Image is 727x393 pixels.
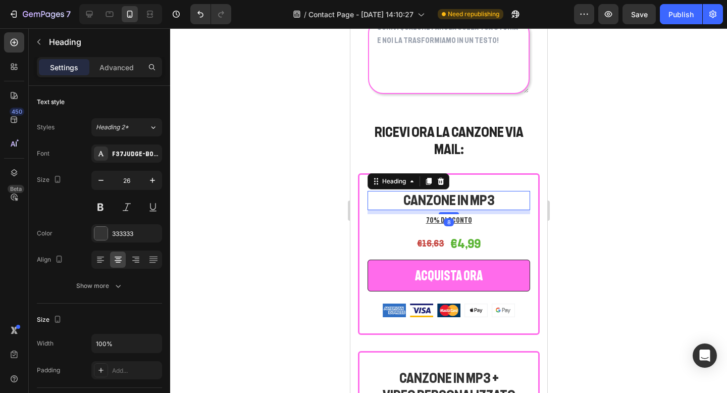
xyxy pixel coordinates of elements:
[308,9,413,20] span: Contact Page - [DATE] 14:10:27
[50,62,78,73] p: Settings
[112,366,160,375] div: Add...
[693,343,717,368] div: Open Intercom Messenger
[112,150,160,159] div: F37Judge-BoldExtended
[17,340,180,377] h2: CANZONE IN MP3 + VIDEO PERSONALIZZATO
[190,4,231,24] div: Undo/Redo
[4,4,75,24] button: 7
[37,366,60,375] div: Padding
[37,313,64,327] div: Size
[37,173,64,187] div: Size
[37,339,54,348] div: Width
[350,28,547,393] iframe: Design area
[622,4,656,24] button: Save
[49,36,158,48] p: Heading
[660,4,702,24] button: Publish
[37,229,53,238] div: Color
[112,229,160,238] div: 333333
[76,281,123,291] div: Show more
[448,10,499,19] span: Need republishing
[304,9,306,20] span: /
[91,118,162,136] button: Heading 2*
[99,62,134,73] p: Advanced
[37,123,55,132] div: Styles
[37,253,65,267] div: Align
[37,277,162,295] button: Show more
[96,123,129,132] span: Heading 2*
[37,97,65,107] div: Text style
[8,185,24,193] div: Beta
[631,10,648,19] span: Save
[668,9,694,20] div: Publish
[10,108,24,116] div: 450
[92,334,162,353] input: Auto
[37,149,49,158] div: Font
[66,8,71,20] p: 7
